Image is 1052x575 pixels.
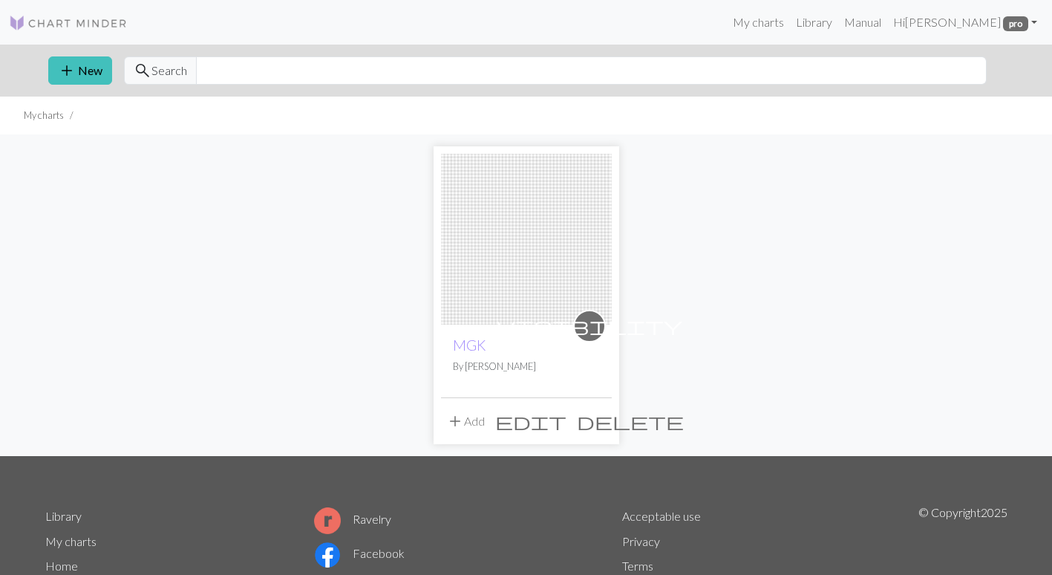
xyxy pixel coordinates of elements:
[1003,16,1028,31] span: pro
[441,230,612,244] a: MGK
[622,559,653,573] a: Terms
[45,534,97,548] a: My charts
[9,14,128,32] img: Logo
[314,546,405,560] a: Facebook
[790,7,838,37] a: Library
[441,407,490,435] button: Add
[314,512,391,526] a: Ravelry
[45,559,78,573] a: Home
[577,411,684,432] span: delete
[727,7,790,37] a: My charts
[495,411,566,432] span: edit
[497,311,682,341] i: private
[151,62,187,79] span: Search
[24,108,64,123] li: My charts
[838,7,887,37] a: Manual
[453,360,600,374] p: By [PERSON_NAME]
[441,154,612,325] img: MGK
[497,314,682,337] span: visibility
[622,509,701,523] a: Acceptable use
[48,56,112,85] button: New
[490,407,572,435] button: Edit
[572,407,689,435] button: Delete
[134,60,151,81] span: search
[314,507,341,534] img: Ravelry logo
[495,412,566,430] i: Edit
[887,7,1043,37] a: Hi[PERSON_NAME] pro
[453,337,486,354] a: MGK
[45,509,82,523] a: Library
[58,60,76,81] span: add
[314,542,341,568] img: Facebook logo
[622,534,660,548] a: Privacy
[446,411,464,432] span: add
